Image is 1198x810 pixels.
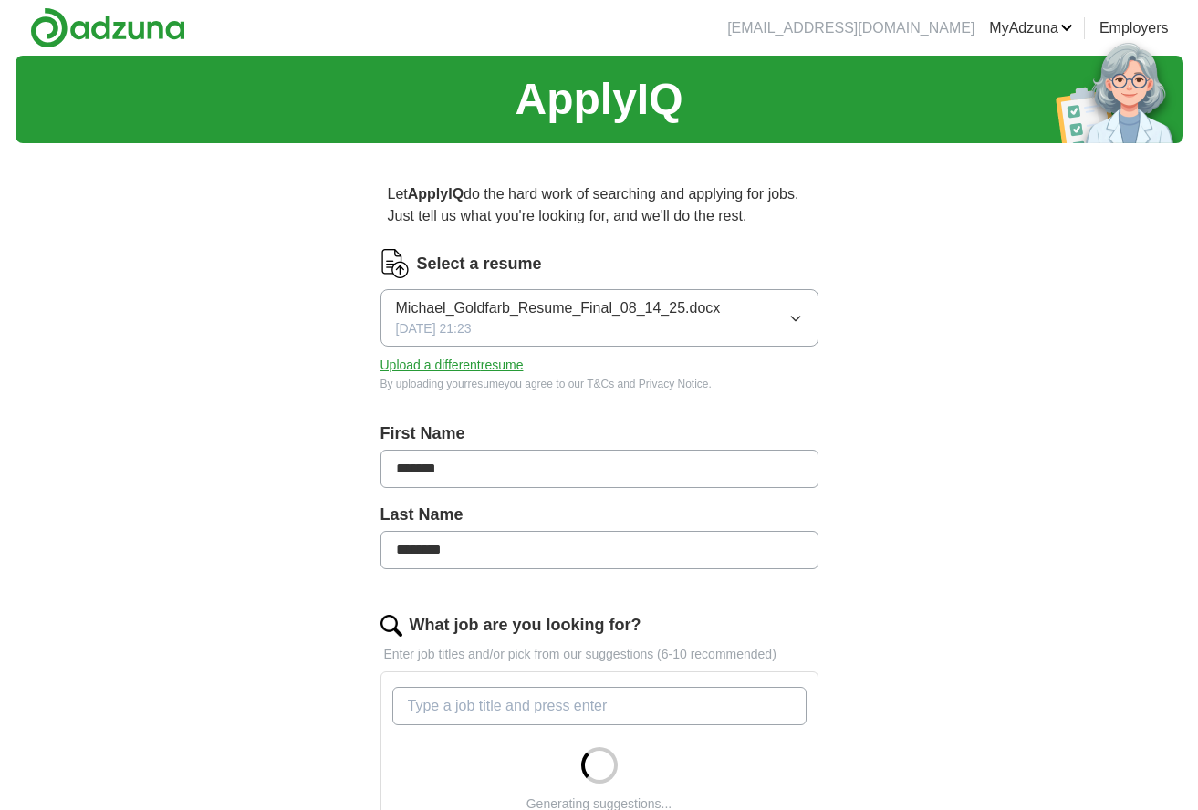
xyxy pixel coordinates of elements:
[1099,17,1169,39] a: Employers
[380,376,818,392] div: By uploading your resume you agree to our and .
[380,289,818,347] button: Michael_Goldfarb_Resume_Final_08_14_25.docx[DATE] 21:23
[380,421,818,446] label: First Name
[392,687,807,725] input: Type a job title and press enter
[727,17,974,39] li: [EMAIL_ADDRESS][DOMAIN_NAME]
[396,297,721,319] span: Michael_Goldfarb_Resume_Final_08_14_25.docx
[639,378,709,390] a: Privacy Notice
[30,7,185,48] img: Adzuna logo
[380,615,402,637] img: search.png
[380,356,524,375] button: Upload a differentresume
[380,249,410,278] img: CV Icon
[380,503,818,527] label: Last Name
[396,319,472,338] span: [DATE] 21:23
[380,176,818,234] p: Let do the hard work of searching and applying for jobs. Just tell us what you're looking for, an...
[410,613,641,638] label: What job are you looking for?
[417,252,542,276] label: Select a resume
[587,378,614,390] a: T&Cs
[989,17,1073,39] a: MyAdzuna
[380,645,818,664] p: Enter job titles and/or pick from our suggestions (6-10 recommended)
[515,67,682,132] h1: ApplyIQ
[408,186,464,202] strong: ApplyIQ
